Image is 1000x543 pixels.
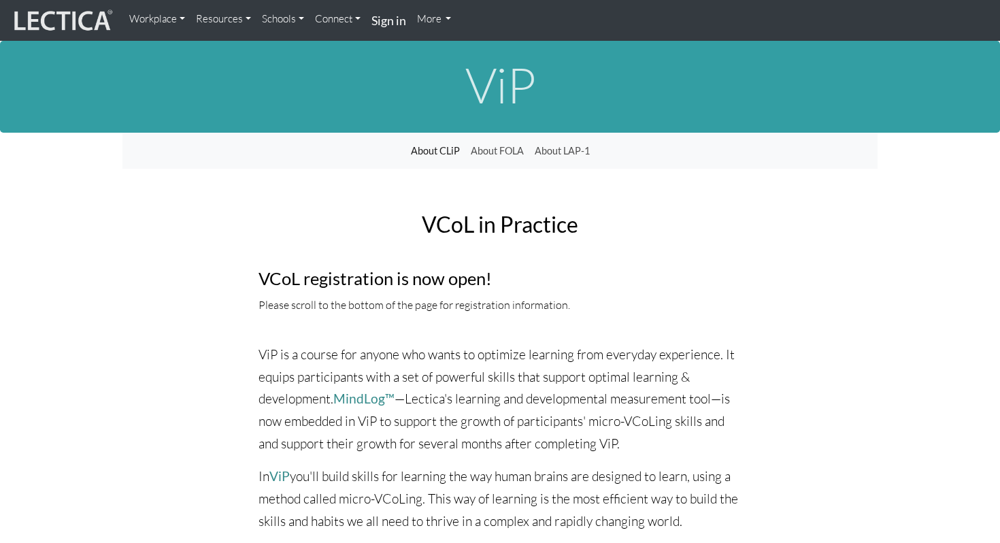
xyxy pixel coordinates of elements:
[259,212,741,236] h2: VCoL in Practice
[465,138,529,164] a: About FOLA
[366,5,412,35] a: Sign in
[269,468,290,484] a: ViP
[259,299,741,312] h6: Please scroll to the bottom of the page for registration information.
[259,269,741,288] h3: VCoL registration is now open!
[190,5,256,33] a: Resources
[405,138,465,164] a: About CLiP
[333,391,395,406] a: MindLog™
[412,5,457,33] a: More
[529,138,595,164] a: About LAP-1
[256,5,310,33] a: Schools
[122,58,878,112] h1: ViP
[124,5,190,33] a: Workplace
[11,7,113,33] img: lecticalive
[259,465,741,532] p: In you'll build skills for learning the way human brains are designed to learn, using a method ca...
[310,5,366,33] a: Connect
[259,344,741,455] p: ViP is a course for anyone who wants to optimize learning from everyday experience. It equips par...
[371,13,406,28] strong: Sign in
